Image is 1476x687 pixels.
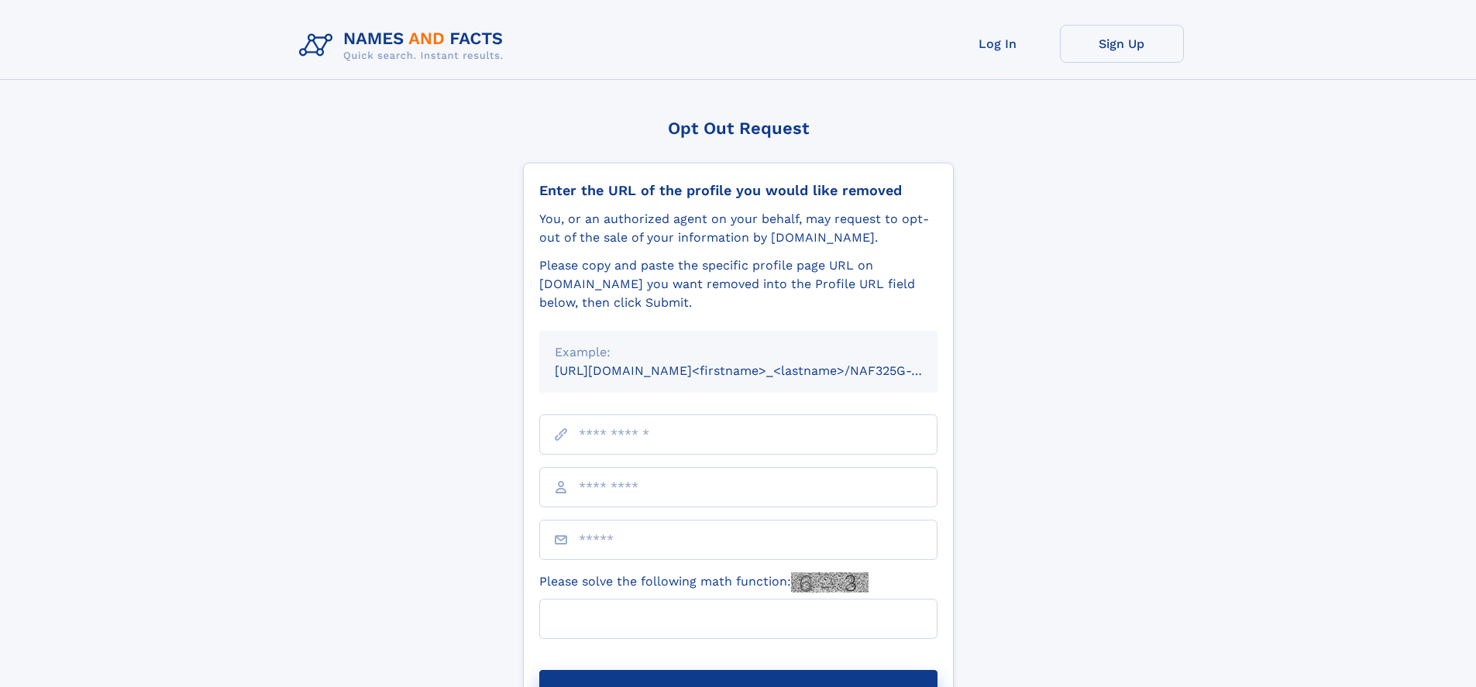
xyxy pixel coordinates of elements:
[555,343,922,362] div: Example:
[293,25,516,67] img: Logo Names and Facts
[523,119,954,138] div: Opt Out Request
[539,572,869,593] label: Please solve the following math function:
[555,363,967,378] small: [URL][DOMAIN_NAME]<firstname>_<lastname>/NAF325G-xxxxxxxx
[539,256,938,312] div: Please copy and paste the specific profile page URL on [DOMAIN_NAME] you want removed into the Pr...
[539,210,938,247] div: You, or an authorized agent on your behalf, may request to opt-out of the sale of your informatio...
[539,182,938,199] div: Enter the URL of the profile you would like removed
[1060,25,1184,63] a: Sign Up
[936,25,1060,63] a: Log In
